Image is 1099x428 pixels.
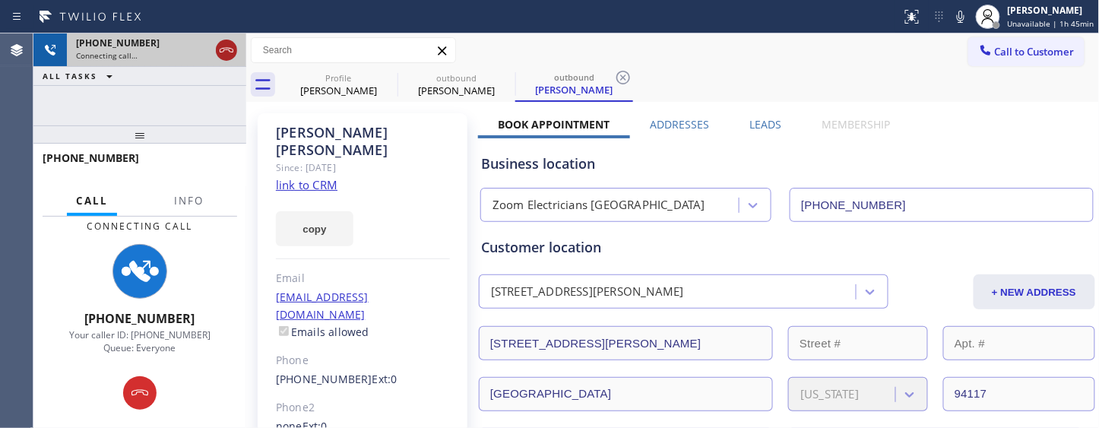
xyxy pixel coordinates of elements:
div: [PERSON_NAME] [PERSON_NAME] [276,124,450,159]
span: Info [174,194,204,208]
button: Mute [950,6,971,27]
div: Phone [276,352,450,369]
label: Emails allowed [276,325,369,339]
div: Business location [481,154,1093,174]
span: [PHONE_NUMBER] [85,310,195,327]
button: Hang up [216,40,237,61]
div: Phone2 [276,399,450,417]
button: Call to Customer [968,37,1085,66]
div: outbound [517,71,632,83]
span: Connecting call… [76,50,138,61]
button: ALL TASKS [33,67,128,85]
span: Ext: 0 [372,372,397,386]
div: Dauwen Bailey [399,68,514,102]
button: Hang up [123,376,157,410]
div: Customer location [481,237,1093,258]
input: Search [252,38,455,62]
div: [PERSON_NAME] [517,83,632,97]
div: [STREET_ADDRESS][PERSON_NAME] [491,284,684,301]
span: Your caller ID: [PHONE_NUMBER] Queue: Everyone [69,328,211,354]
input: Emails allowed [279,326,289,336]
div: [PERSON_NAME] [399,84,514,97]
input: Street # [788,326,928,360]
div: Email [276,270,450,287]
span: Call [76,194,108,208]
input: Address [479,326,773,360]
label: Book Appointment [498,117,610,132]
div: Dauwen Bailey [517,68,632,100]
div: Since: [DATE] [276,159,450,176]
span: ALL TASKS [43,71,97,81]
input: City [479,377,773,411]
div: [PERSON_NAME] [1008,4,1094,17]
div: Profile [281,72,396,84]
a: link to CRM [276,177,337,192]
a: [EMAIL_ADDRESS][DOMAIN_NAME] [276,290,369,322]
input: ZIP [943,377,1095,411]
input: Phone Number [790,188,1093,222]
div: Zoom Electricians [GEOGRAPHIC_DATA] [492,197,705,214]
span: Call to Customer [995,45,1075,59]
span: Unavailable | 1h 45min [1008,18,1094,29]
span: Connecting Call [87,220,193,233]
button: Call [67,186,117,216]
a: [PHONE_NUMBER] [276,372,372,386]
button: Info [165,186,213,216]
span: [PHONE_NUMBER] [43,151,139,165]
label: Membership [822,117,890,132]
span: [PHONE_NUMBER] [76,36,160,49]
button: + NEW ADDRESS [974,274,1095,309]
div: Pat Hull [281,68,396,102]
div: outbound [399,72,514,84]
div: [PERSON_NAME] [281,84,396,97]
input: Apt. # [943,326,1095,360]
label: Addresses [650,117,709,132]
label: Leads [749,117,781,132]
button: copy [276,211,353,246]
